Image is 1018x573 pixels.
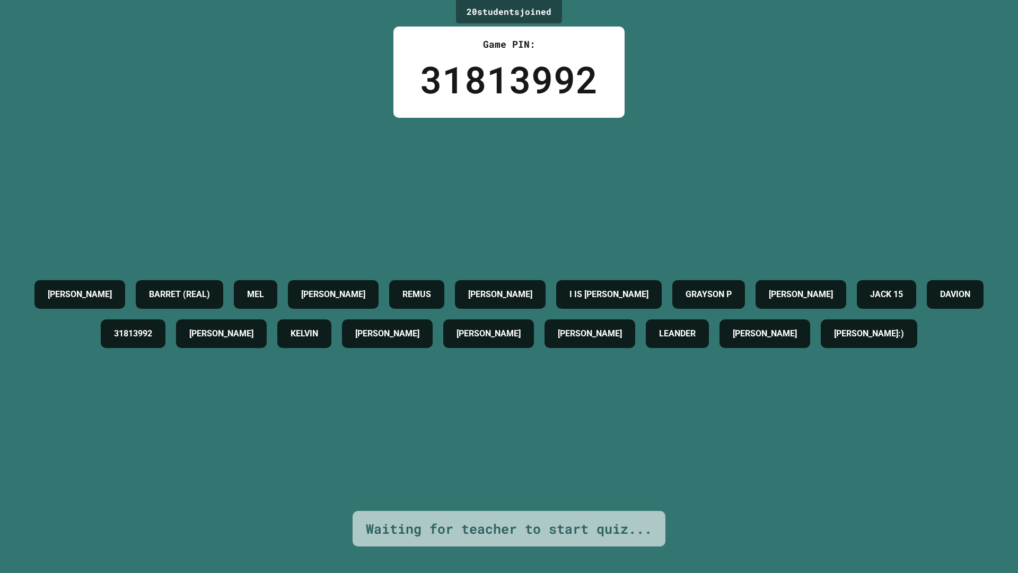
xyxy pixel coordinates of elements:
[468,288,532,301] h4: [PERSON_NAME]
[48,288,112,301] h4: [PERSON_NAME]
[558,327,622,340] h4: [PERSON_NAME]
[247,288,264,301] h4: MEL
[940,288,970,301] h4: DAVION
[301,288,365,301] h4: [PERSON_NAME]
[769,288,833,301] h4: [PERSON_NAME]
[355,327,419,340] h4: [PERSON_NAME]
[149,288,210,301] h4: BARRET (REAL)
[402,288,431,301] h4: REMUS
[291,327,318,340] h4: KELVIN
[733,327,797,340] h4: [PERSON_NAME]
[457,327,521,340] h4: [PERSON_NAME]
[189,327,253,340] h4: [PERSON_NAME]
[686,288,732,301] h4: GRAYSON P
[420,51,598,107] div: 31813992
[366,519,652,539] div: Waiting for teacher to start quiz...
[659,327,696,340] h4: LEANDER
[420,37,598,51] div: Game PIN:
[870,288,903,301] h4: JACK 15
[569,288,648,301] h4: I IS [PERSON_NAME]
[834,327,904,340] h4: [PERSON_NAME]:)
[114,327,152,340] h4: 31813992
